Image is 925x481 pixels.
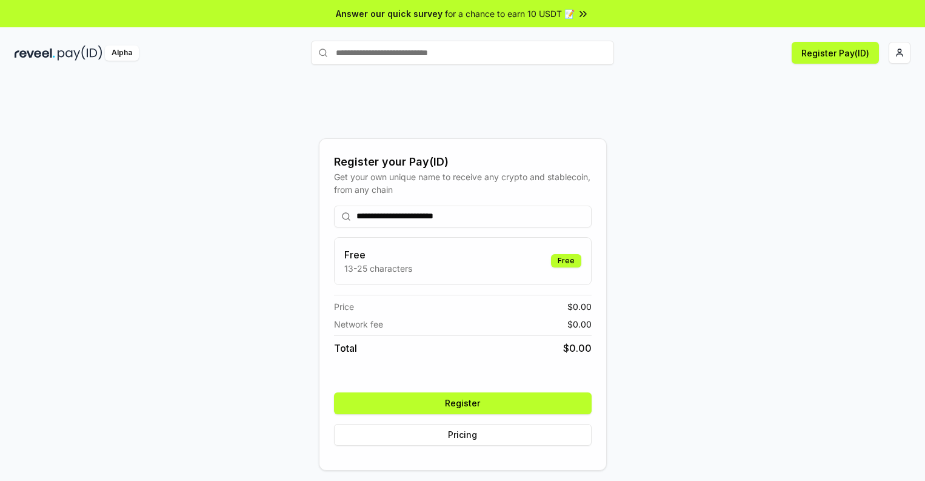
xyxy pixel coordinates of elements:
[344,247,412,262] h3: Free
[567,318,592,331] span: $ 0.00
[334,318,383,331] span: Network fee
[336,7,442,20] span: Answer our quick survey
[792,42,879,64] button: Register Pay(ID)
[563,341,592,355] span: $ 0.00
[334,392,592,414] button: Register
[58,45,102,61] img: pay_id
[334,153,592,170] div: Register your Pay(ID)
[15,45,55,61] img: reveel_dark
[334,341,357,355] span: Total
[344,262,412,275] p: 13-25 characters
[105,45,139,61] div: Alpha
[334,170,592,196] div: Get your own unique name to receive any crypto and stablecoin, from any chain
[445,7,575,20] span: for a chance to earn 10 USDT 📝
[567,300,592,313] span: $ 0.00
[551,254,581,267] div: Free
[334,300,354,313] span: Price
[334,424,592,446] button: Pricing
